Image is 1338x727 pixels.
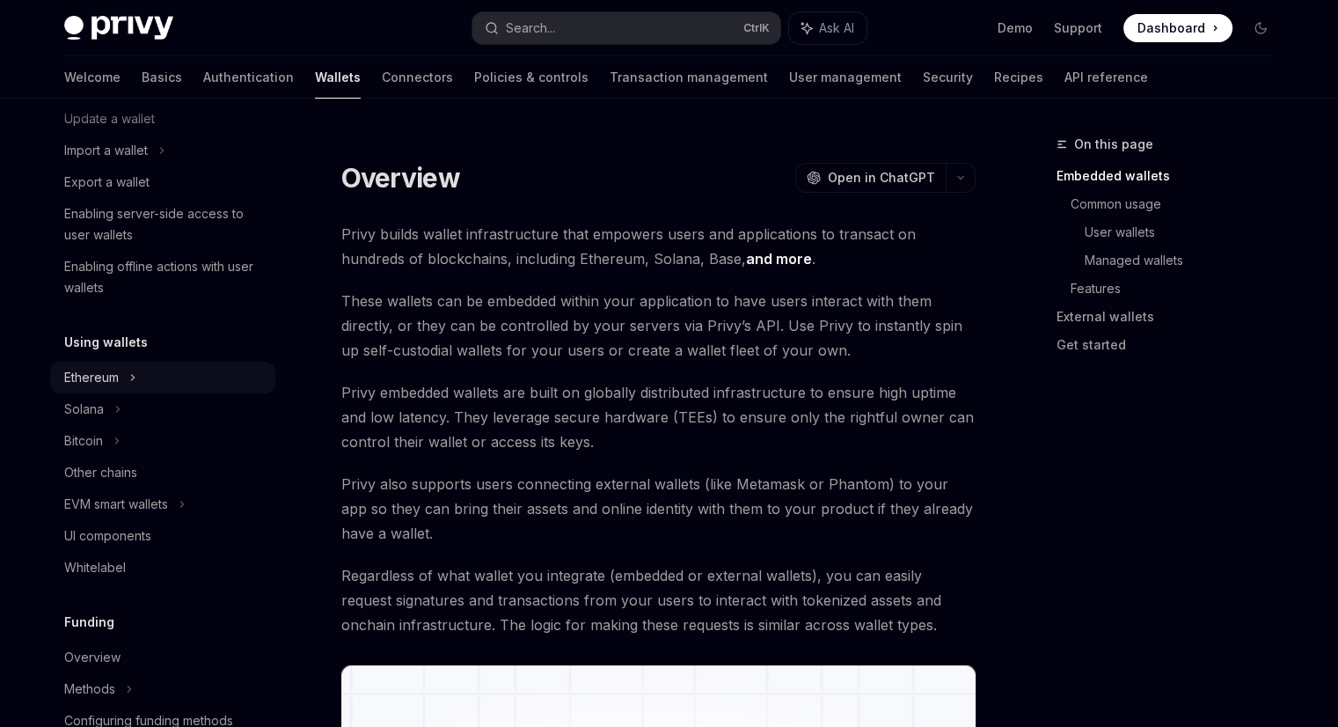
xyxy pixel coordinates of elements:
span: Privy builds wallet infrastructure that empowers users and applications to transact on hundreds o... [341,222,976,271]
a: Transaction management [610,56,768,99]
div: EVM smart wallets [64,494,168,515]
a: User wallets [1085,218,1289,246]
a: Get started [1057,331,1289,359]
a: UI components [50,520,275,552]
div: Bitcoin [64,430,103,452]
a: Overview [50,642,275,673]
button: Open in ChatGPT [795,163,946,193]
a: Managed wallets [1085,246,1289,275]
span: Ask AI [819,19,854,37]
a: Support [1054,19,1102,37]
div: Import a wallet [64,140,148,161]
a: External wallets [1057,303,1289,331]
a: Other chains [50,457,275,488]
a: Embedded wallets [1057,162,1289,190]
div: Other chains [64,462,137,483]
a: User management [789,56,902,99]
h5: Using wallets [64,332,148,353]
span: Privy also supports users connecting external wallets (like Metamask or Phantom) to your app so t... [341,472,976,546]
span: Privy embedded wallets are built on globally distributed infrastructure to ensure high uptime and... [341,380,976,454]
div: Methods [64,679,115,700]
button: Ask AI [789,12,866,44]
div: Enabling server-side access to user wallets [64,203,265,246]
a: Security [923,56,973,99]
div: Solana [64,399,104,420]
a: Demo [998,19,1033,37]
a: Connectors [382,56,453,99]
h5: Funding [64,612,114,633]
img: dark logo [64,16,173,40]
button: Search...CtrlK [472,12,780,44]
div: UI components [64,525,151,547]
a: Policies & controls [474,56,589,99]
a: Basics [142,56,182,99]
div: Whitelabel [64,557,126,578]
a: Dashboard [1123,14,1232,42]
a: Features [1071,275,1289,303]
span: These wallets can be embedded within your application to have users interact with them directly, ... [341,289,976,363]
a: Export a wallet [50,166,275,198]
h1: Overview [341,162,460,194]
a: Authentication [203,56,294,99]
a: Whitelabel [50,552,275,584]
div: Enabling offline actions with user wallets [64,256,265,298]
div: Overview [64,647,121,668]
a: Common usage [1071,190,1289,218]
span: Open in ChatGPT [828,169,935,187]
span: On this page [1074,134,1153,155]
a: Enabling server-side access to user wallets [50,198,275,251]
div: Ethereum [64,367,119,388]
a: Wallets [315,56,361,99]
a: API reference [1064,56,1148,99]
a: Enabling offline actions with user wallets [50,251,275,304]
div: Search... [506,18,555,39]
div: Export a wallet [64,172,150,193]
span: Regardless of what wallet you integrate (embedded or external wallets), you can easily request si... [341,563,976,637]
span: Dashboard [1137,19,1205,37]
span: Ctrl K [743,21,770,35]
button: Toggle dark mode [1247,14,1275,42]
a: and more [746,250,812,268]
a: Welcome [64,56,121,99]
a: Recipes [994,56,1043,99]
